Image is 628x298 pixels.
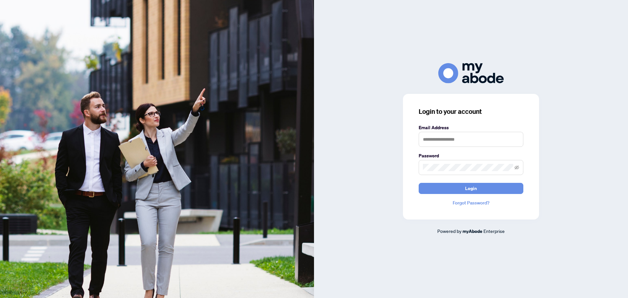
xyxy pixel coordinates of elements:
[483,228,505,234] span: Enterprise
[437,228,462,234] span: Powered by
[515,165,519,170] span: eye-invisible
[465,183,477,194] span: Login
[419,107,523,116] h3: Login to your account
[419,124,523,131] label: Email Address
[419,183,523,194] button: Login
[438,63,504,83] img: ma-logo
[462,228,482,235] a: myAbode
[419,199,523,206] a: Forgot Password?
[419,152,523,159] label: Password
